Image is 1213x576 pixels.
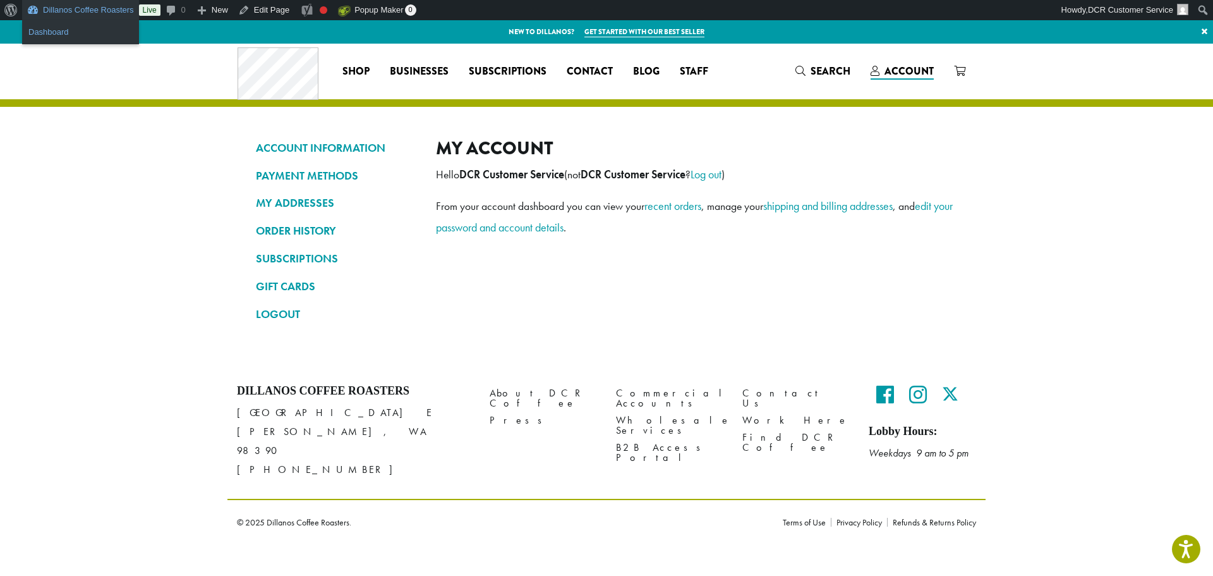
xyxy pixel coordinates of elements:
[436,164,957,185] p: Hello (not ? )
[616,439,723,467] a: B2B Access Portal
[616,412,723,439] a: Wholesale Services
[869,446,969,460] em: Weekdays 9 am to 5 pm
[680,64,708,80] span: Staff
[884,64,934,78] span: Account
[670,61,718,82] a: Staff
[691,167,721,181] a: Log out
[256,220,417,242] a: ORDER HISTORY
[567,64,613,80] span: Contact
[390,64,449,80] span: Businesses
[256,192,417,214] a: MY ADDRESSES
[320,6,327,14] div: Focus keyphrase not set
[139,4,160,16] a: Live
[237,384,471,398] h4: Dillanos Coffee Roasters
[644,199,701,213] a: recent orders
[436,195,957,238] p: From your account dashboard you can view your , manage your , and .
[633,64,660,80] span: Blog
[742,384,850,412] a: Contact Us
[469,64,546,80] span: Subscriptions
[256,303,417,325] a: LOGOUT
[785,61,860,82] a: Search
[490,384,597,412] a: About DCR Coffee
[1088,5,1173,15] span: DCR Customer Service
[887,518,976,527] a: Refunds & Returns Policy
[237,403,471,479] p: [GEOGRAPHIC_DATA] E [PERSON_NAME], WA 98390 [PHONE_NUMBER]
[256,137,417,335] nav: Account pages
[256,165,417,187] a: PAYMENT METHODS
[256,248,417,269] a: SUBSCRIPTIONS
[256,137,417,159] a: ACCOUNT INFORMATION
[811,64,850,78] span: Search
[342,64,370,80] span: Shop
[459,168,564,181] strong: DCR Customer Service
[742,412,850,429] a: Work Here
[831,518,887,527] a: Privacy Policy
[616,384,723,412] a: Commercial Accounts
[490,412,597,429] a: Press
[742,429,850,457] a: Find DCR Coffee
[22,20,139,44] ul: Dillanos Coffee Roasters
[869,425,976,439] h5: Lobby Hours:
[332,61,380,82] a: Shop
[237,518,764,527] p: © 2025 Dillanos Coffee Roasters.
[405,4,416,16] span: 0
[256,276,417,297] a: GIFT CARDS
[436,137,957,159] h2: My account
[763,199,893,213] a: shipping and billing addresses
[783,518,831,527] a: Terms of Use
[22,24,139,40] a: Dashboard
[1196,20,1213,43] a: ×
[584,27,704,37] a: Get started with our best seller
[581,168,685,181] strong: DCR Customer Service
